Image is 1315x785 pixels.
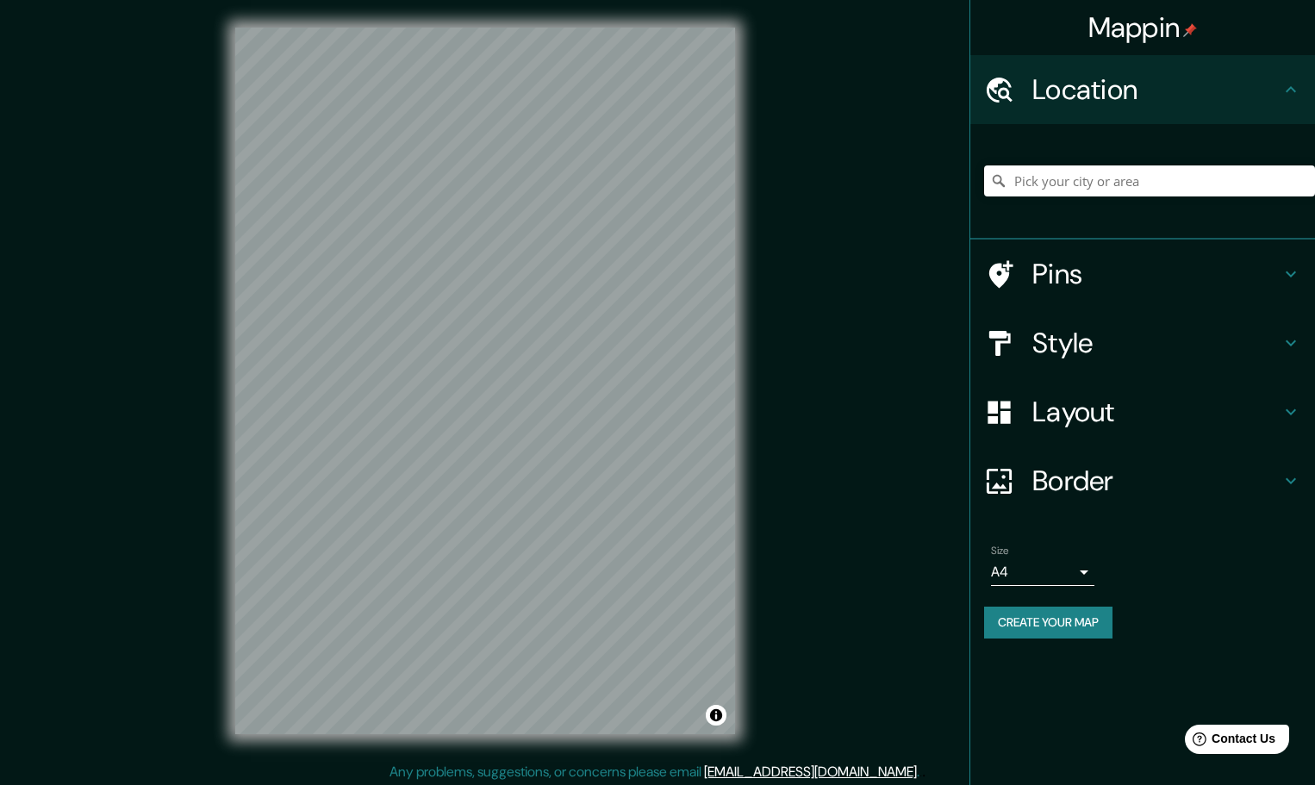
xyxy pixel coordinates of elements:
div: . [922,762,925,782]
input: Pick your city or area [984,165,1315,196]
a: [EMAIL_ADDRESS][DOMAIN_NAME] [704,763,917,781]
div: A4 [991,558,1094,586]
button: Create your map [984,607,1112,639]
div: Pins [970,240,1315,308]
p: Any problems, suggestions, or concerns please email . [390,762,919,782]
div: Layout [970,377,1315,446]
button: Toggle attribution [706,705,726,726]
h4: Border [1032,464,1281,498]
div: Location [970,55,1315,124]
iframe: Help widget launcher [1162,718,1296,766]
div: Style [970,308,1315,377]
div: Border [970,446,1315,515]
h4: Mappin [1088,10,1198,45]
h4: Layout [1032,395,1281,429]
img: pin-icon.png [1183,23,1197,37]
h4: Location [1032,72,1281,107]
label: Size [991,544,1009,558]
canvas: Map [235,28,735,734]
h4: Style [1032,326,1281,360]
h4: Pins [1032,257,1281,291]
div: . [919,762,922,782]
